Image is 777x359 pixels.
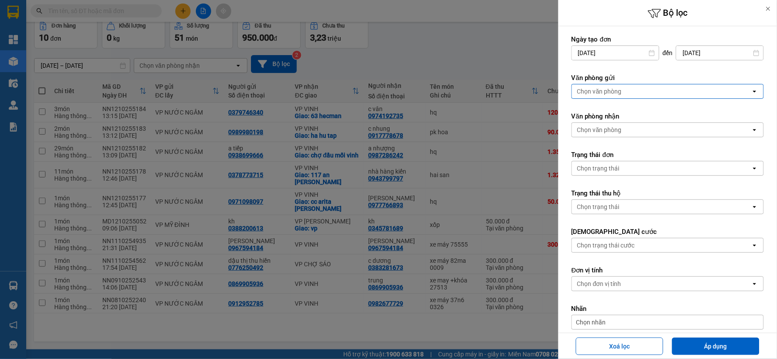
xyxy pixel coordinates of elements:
[672,338,760,355] button: Áp dụng
[16,37,80,67] span: [GEOGRAPHIC_DATA], [GEOGRAPHIC_DATA] ↔ [GEOGRAPHIC_DATA]
[751,126,758,133] svg: open
[558,7,777,20] h6: Bộ lọc
[571,150,764,159] label: Trạng thái đơn
[751,280,758,287] svg: open
[571,304,764,313] label: Nhãn
[576,338,663,355] button: Xoá lọc
[577,164,620,173] div: Chọn trạng thái
[577,241,635,250] div: Chọn trạng thái cước
[572,46,659,60] input: Select a date.
[577,202,620,211] div: Chọn trạng thái
[751,242,758,249] svg: open
[571,189,764,198] label: Trạng thái thu hộ
[676,46,763,60] input: Select a date.
[577,279,621,288] div: Chọn đơn vị tính
[751,203,758,210] svg: open
[577,125,622,134] div: Chọn văn phòng
[571,73,764,82] label: Văn phòng gửi
[571,266,764,275] label: Đơn vị tính
[751,165,758,172] svg: open
[4,47,14,91] img: logo
[571,112,764,121] label: Văn phòng nhận
[751,88,758,95] svg: open
[17,7,80,35] strong: CHUYỂN PHÁT NHANH AN PHÚ QUÝ
[663,49,673,57] span: đến
[576,318,606,327] span: Chọn nhãn
[571,227,764,236] label: [DEMOGRAPHIC_DATA] cước
[571,35,764,44] label: Ngày tạo đơn
[577,87,622,96] div: Chọn văn phòng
